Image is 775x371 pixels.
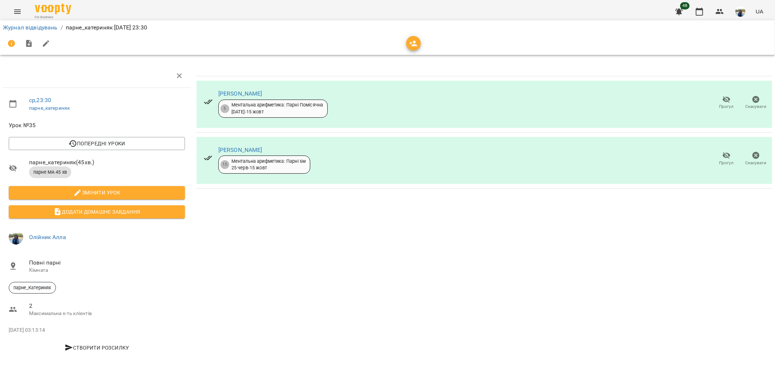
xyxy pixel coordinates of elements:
[15,139,179,148] span: Попередні уроки
[231,158,306,172] div: Ментальна арифметика: Парні 6м 25 черв - 15 жовт
[29,105,70,111] a: парне_катериняк
[12,343,182,352] span: Створити розсилку
[221,104,229,113] div: 5
[3,24,58,31] a: Журнал відвідувань
[231,102,323,115] div: Ментальна арифметика: Парні Помісячна [DATE] - 15 жовт
[753,5,766,18] button: UA
[712,93,741,113] button: Прогул
[29,169,71,176] span: парне МА 45 хв
[9,230,23,245] img: 79bf113477beb734b35379532aeced2e.jpg
[9,186,185,199] button: Змінити урок
[9,137,185,150] button: Попередні уроки
[741,93,771,113] button: Скасувати
[29,158,185,167] span: парне_катериняк ( 45 хв. )
[29,258,185,267] span: Повні парні
[29,302,185,310] span: 2
[61,23,63,32] li: /
[680,2,690,9] span: 48
[9,3,26,20] button: Menu
[756,8,763,15] span: UA
[29,267,185,274] p: Кімната
[735,7,746,17] img: 79bf113477beb734b35379532aeced2e.jpg
[741,149,771,169] button: Скасувати
[719,104,734,110] span: Прогул
[35,4,71,14] img: Voopty Logo
[15,188,179,197] span: Змінити урок
[9,341,185,354] button: Створити розсилку
[29,310,185,317] p: Максимальна к-ть клієнтів
[9,285,56,291] span: парне_Катериняк
[746,104,767,110] span: Скасувати
[746,160,767,166] span: Скасувати
[218,90,262,97] a: [PERSON_NAME]
[29,234,66,241] a: Олійник Алла
[66,23,147,32] p: парне_катериняк [DATE] 23:30
[218,146,262,153] a: [PERSON_NAME]
[35,15,71,20] span: For Business
[15,207,179,216] span: Додати домашнє завдання
[719,160,734,166] span: Прогул
[9,121,185,130] span: Урок №35
[221,160,229,169] div: 15
[712,149,741,169] button: Прогул
[29,97,51,104] a: ср , 23:30
[9,205,185,218] button: Додати домашнє завдання
[9,327,185,334] p: [DATE] 03:13:14
[9,282,56,294] div: парне_Катериняк
[3,23,772,32] nav: breadcrumb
